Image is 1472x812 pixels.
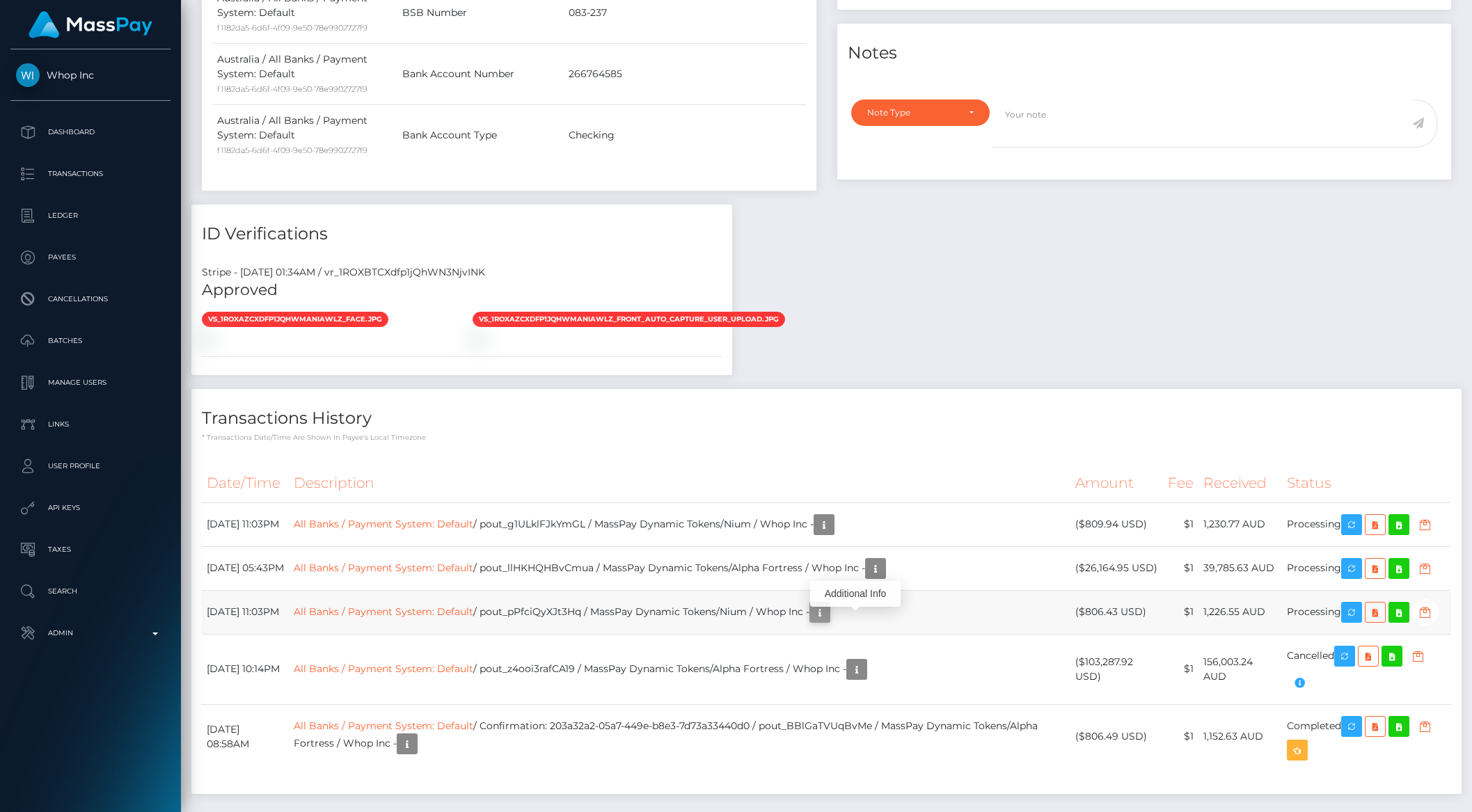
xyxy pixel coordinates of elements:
td: $1 [1163,502,1198,546]
a: All Banks / Payment System: Default [294,561,473,573]
td: $1 [1163,546,1198,590]
a: Payees [10,240,171,275]
td: Cancelled [1282,634,1451,704]
p: Ledger [16,205,165,226]
img: MassPay Logo [29,11,152,38]
td: 156,003.24 AUD [1198,634,1282,704]
td: ($806.49 USD) [1070,704,1163,769]
p: Search [16,581,165,602]
td: Processing [1282,590,1451,634]
img: vr_1ROXBTCXdfp1jQhWN3NjvINKfile_1ROXAwCXdfp1jQhWzpl9iKNQ [473,333,484,344]
th: Date/Time [202,464,289,502]
div: Stripe - [DATE] 01:34AM / vr_1ROXBTCXdfp1jQhWN3NjvINK [191,265,732,280]
h4: Transactions History [202,406,1451,431]
th: Amount [1070,464,1163,502]
small: f1182da5-6d6f-4f09-9e50-78e9902727f9 [217,84,367,94]
img: vr_1ROXBTCXdfp1jQhWN3NjvINKfile_1ROXBJCXdfp1jQhW97scItWQ [202,333,213,344]
p: Batches [16,331,165,351]
a: Transactions [10,157,171,191]
p: Dashboard [16,122,165,143]
span: Whop Inc [10,69,171,81]
td: 39,785.63 AUD [1198,546,1282,590]
td: Processing [1282,546,1451,590]
p: Manage Users [16,372,165,393]
td: Processing [1282,502,1451,546]
td: ($806.43 USD) [1070,590,1163,634]
td: / Confirmation: 203a32a2-05a7-449e-b8e3-7d73a33440d0 / pout_BBlGaTVUqBvMe / MassPay Dynamic Token... [289,704,1070,769]
p: User Profile [16,456,165,477]
a: All Banks / Payment System: Default [294,517,473,530]
h4: Notes [848,41,1441,65]
td: Bank Account Number [397,43,564,104]
td: / pout_llHKHQHBvCmua / MassPay Dynamic Tokens/Alpha Fortress / Whop Inc - [289,546,1070,590]
td: Australia / All Banks / Payment System: Default [212,43,397,104]
a: Batches [10,324,171,358]
small: f1182da5-6d6f-4f09-9e50-78e9902727f9 [217,145,367,155]
td: Completed [1282,704,1451,769]
a: All Banks / Payment System: Default [294,662,473,674]
a: Cancellations [10,282,171,317]
span: vs_1ROXAZCXdfp1jQhWmaNIawLZ_face.jpg [202,312,388,327]
td: / pout_g1ULklFJkYmGL / MassPay Dynamic Tokens/Nium / Whop Inc - [289,502,1070,546]
div: Additional Info [810,581,901,607]
p: Taxes [16,539,165,560]
td: 1,152.63 AUD [1198,704,1282,769]
p: * Transactions date/time are shown in payee's local timezone [202,432,1451,443]
a: API Keys [10,491,171,525]
a: Taxes [10,532,171,567]
td: $1 [1163,634,1198,704]
a: Manage Users [10,365,171,400]
td: $1 [1163,590,1198,634]
th: Status [1282,464,1451,502]
td: ($103,287.92 USD) [1070,634,1163,704]
td: [DATE] 05:43PM [202,546,289,590]
td: 1,226.55 AUD [1198,590,1282,634]
p: Transactions [16,164,165,184]
th: Fee [1163,464,1198,502]
td: 1,230.77 AUD [1198,502,1282,546]
h5: Approved [202,280,722,301]
a: All Banks / Payment System: Default [294,605,473,617]
div: Note Type [867,107,958,118]
a: Ledger [10,198,171,233]
p: API Keys [16,497,165,518]
th: Received [1198,464,1282,502]
a: Dashboard [10,115,171,150]
a: All Banks / Payment System: Default [294,719,473,732]
td: / pout_z4ooi3rafCA19 / MassPay Dynamic Tokens/Alpha Fortress / Whop Inc - [289,634,1070,704]
td: Australia / All Banks / Payment System: Default [212,104,397,166]
p: Links [16,414,165,435]
a: Search [10,574,171,609]
span: vs_1ROXAZCXdfp1jQhWmaNIawLZ_front_auto_capture_user_upload.jpg [473,312,785,327]
h4: ID Verifications [202,222,722,246]
td: ($809.94 USD) [1070,502,1163,546]
td: [DATE] 11:03PM [202,590,289,634]
a: User Profile [10,449,171,484]
td: Bank Account Type [397,104,564,166]
td: / pout_pPfciQyXJt3Hq / MassPay Dynamic Tokens/Nium / Whop Inc - [289,590,1070,634]
p: Admin [16,623,165,644]
td: [DATE] 08:58AM [202,704,289,769]
th: Description [289,464,1070,502]
td: [DATE] 11:03PM [202,502,289,546]
p: Cancellations [16,289,165,310]
td: 266764585 [564,43,805,104]
small: f1182da5-6d6f-4f09-9e50-78e9902727f9 [217,23,367,33]
p: Payees [16,247,165,268]
button: Note Type [851,99,990,126]
td: ($26,164.95 USD) [1070,546,1163,590]
a: Admin [10,616,171,651]
img: Whop Inc [16,63,40,87]
td: [DATE] 10:14PM [202,634,289,704]
td: $1 [1163,704,1198,769]
td: Checking [564,104,805,166]
a: Links [10,407,171,442]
